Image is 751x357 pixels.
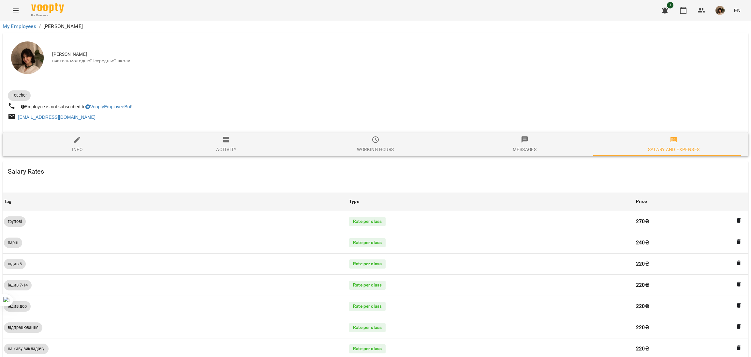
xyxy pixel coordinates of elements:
a: [EMAIL_ADDRESS][DOMAIN_NAME] [18,115,96,120]
div: Rate per class [349,259,386,269]
a: VooptyEmployeeBot [85,104,131,109]
button: Delete [735,216,743,225]
span: вчитель молодшої і середньої школи [52,58,743,64]
span: Teacher [8,92,31,98]
th: Type [348,193,635,211]
button: Delete [735,344,743,352]
a: My Employees [3,23,36,29]
div: Working hours [357,146,394,153]
span: [PERSON_NAME] [52,51,743,58]
li: / [39,23,41,30]
div: Salary and Expenses [648,146,699,153]
img: Вікторія Кубрик [11,41,44,74]
div: Info [72,146,83,153]
span: індив 6 [4,261,26,267]
p: 240 ₴ [636,239,747,247]
button: Delete [735,301,743,310]
span: EN [734,7,741,14]
div: Rate per class [349,302,386,311]
div: Messages [513,146,537,153]
p: 270 ₴ [636,218,747,225]
span: 1 [667,2,673,8]
p: [PERSON_NAME] [43,23,83,30]
span: індив 7-14 [4,282,32,288]
span: відпрацювання [4,325,42,331]
img: Voopty Logo [31,3,64,13]
th: Tag [3,193,348,211]
p: 220 ₴ [636,260,747,268]
span: For Business [31,13,64,18]
th: Price [635,193,748,211]
p: 220 ₴ [636,345,747,353]
div: Employee is not subscribed to ! [20,102,134,111]
button: Delete [735,280,743,288]
p: 220 ₴ [636,324,747,332]
img: 5ab270ebd8e3dfeff87dc15fffc2038a.png [715,6,725,15]
div: Activity [216,146,236,153]
div: Rate per class [349,323,386,332]
button: Delete [735,322,743,331]
button: Delete [735,259,743,267]
span: групові [4,219,26,225]
p: 220 ₴ [636,303,747,310]
button: Delete [735,238,743,246]
div: Rate per class [349,217,386,226]
button: EN [731,4,743,16]
span: парні [4,240,22,246]
div: Rate per class [349,281,386,290]
button: Menu [8,3,23,18]
div: Rate per class [349,344,386,353]
h6: Salary Rates [8,166,44,177]
p: 220 ₴ [636,281,747,289]
span: на каву викладачу [4,346,49,352]
div: Rate per class [349,238,386,247]
span: індив дор [4,303,31,309]
nav: breadcrumb [3,23,748,30]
